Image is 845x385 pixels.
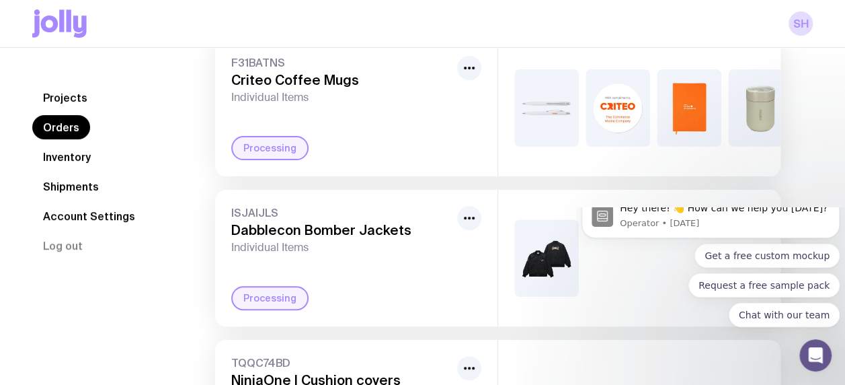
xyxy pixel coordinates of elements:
button: Quick reply: Request a free sample pack [112,66,264,90]
span: Individual Items [231,91,452,104]
iframe: Intercom notifications message [576,207,845,378]
button: Log out [32,234,93,258]
iframe: Intercom live chat [799,339,832,372]
span: F31BATNS [231,56,452,69]
div: Processing [231,286,309,310]
span: Individual Items [231,241,452,254]
div: Quick reply options [5,36,264,120]
h3: Criteo Coffee Mugs [231,72,452,88]
a: SH [789,11,813,36]
a: Account Settings [32,204,146,228]
div: Processing [231,136,309,160]
span: TQQC74BD [231,356,452,370]
a: Shipments [32,174,110,199]
p: Message from Operator, sent 2w ago [44,10,253,22]
a: Orders [32,115,90,139]
span: ISJAIJLS [231,206,452,219]
a: Inventory [32,145,102,169]
h3: Dabblecon Bomber Jackets [231,222,452,238]
button: Quick reply: Chat with our team [153,96,264,120]
a: Projects [32,85,98,110]
button: Quick reply: Get a free custom mockup [118,36,264,61]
